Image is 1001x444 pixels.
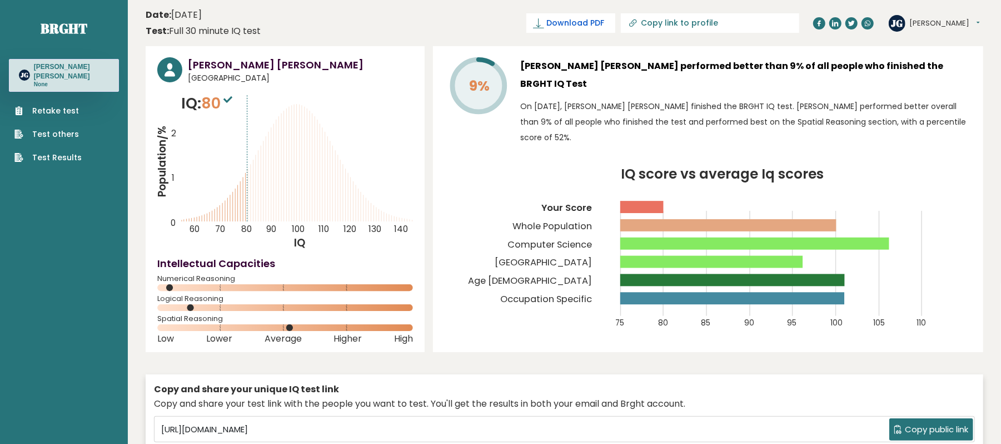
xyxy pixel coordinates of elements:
tspan: 70 [216,223,226,235]
a: Test others [14,129,82,140]
tspan: IQ [294,235,305,250]
span: Spatial Reasoning [157,317,413,321]
h3: [PERSON_NAME] [PERSON_NAME] [188,57,413,72]
tspan: 120 [343,223,356,235]
tspan: 80 [658,318,668,328]
a: Test Results [14,152,82,164]
div: Copy and share your test link with the people you want to test. You'll get the results in both yo... [154,397,975,411]
a: Brght [41,19,87,37]
tspan: 0 [171,216,176,229]
span: Higher [333,337,362,341]
tspan: 110 [318,223,329,235]
tspan: 2 [171,127,176,140]
span: Low [157,337,174,341]
h3: [PERSON_NAME] [PERSON_NAME] performed better than 9% of all people who finished the BRGHT IQ Test [520,57,972,93]
tspan: 95 [788,318,797,328]
a: Retake test [14,105,82,117]
span: Logical Reasoning [157,297,413,301]
tspan: 75 [615,318,624,328]
span: Numerical Reasoning [157,277,413,281]
span: Download PDF [546,17,604,29]
tspan: 90 [266,223,276,235]
button: [PERSON_NAME] [909,18,980,29]
span: High [394,337,413,341]
b: Test: [146,24,169,37]
tspan: 90 [744,318,754,328]
b: Date: [146,8,171,21]
tspan: Population/% [155,126,170,197]
button: Copy public link [889,418,973,441]
div: Copy and share your unique IQ test link [154,383,975,396]
div: Full 30 minute IQ test [146,24,261,38]
span: 80 [201,93,235,114]
tspan: 85 [701,318,711,328]
tspan: IQ score vs average Iq scores [621,164,824,184]
tspan: Your Score [541,201,592,214]
h3: [PERSON_NAME] [PERSON_NAME] [34,62,109,81]
time: [DATE] [146,8,202,22]
tspan: Age [DEMOGRAPHIC_DATA] [468,274,592,287]
p: None [34,81,109,88]
tspan: 105 [874,318,885,328]
tspan: 100 [830,318,843,328]
tspan: 1 [172,171,175,184]
span: Average [265,337,302,341]
text: JG [892,16,903,29]
h4: Intellectual Capacities [157,256,413,271]
tspan: [GEOGRAPHIC_DATA] [495,256,592,269]
a: Download PDF [526,13,615,33]
tspan: Whole Population [512,220,592,233]
tspan: 140 [395,223,409,235]
p: On [DATE], [PERSON_NAME] [PERSON_NAME] finished the BRGHT IQ test. [PERSON_NAME] performed better... [520,98,972,145]
tspan: 9% [469,76,490,96]
tspan: Computer Science [507,238,592,251]
span: Lower [206,337,232,341]
tspan: 130 [368,223,381,235]
tspan: 80 [241,223,252,235]
tspan: 100 [292,223,305,235]
span: [GEOGRAPHIC_DATA] [188,72,413,84]
span: Copy public link [905,423,968,436]
tspan: Occupation Specific [500,293,592,305]
tspan: 110 [917,318,926,328]
p: IQ: [181,92,235,115]
text: JG [21,71,28,79]
tspan: 60 [190,223,200,235]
